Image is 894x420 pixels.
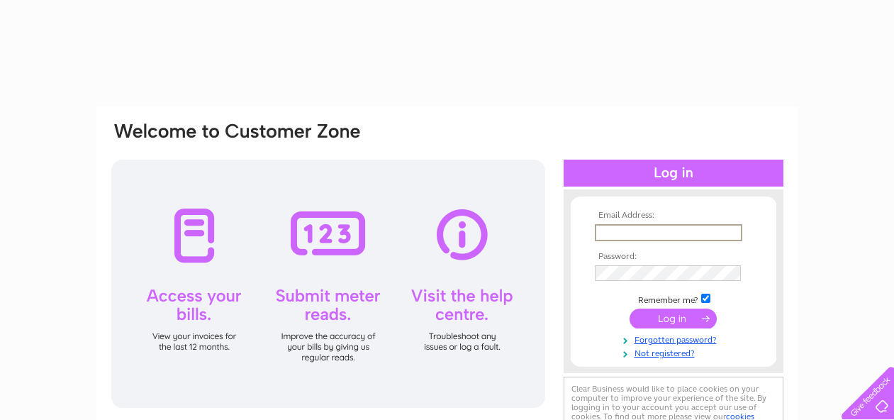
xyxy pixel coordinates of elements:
[595,346,756,359] a: Not registered?
[595,332,756,346] a: Forgotten password?
[591,211,756,221] th: Email Address:
[591,292,756,306] td: Remember me?
[591,252,756,262] th: Password:
[630,309,717,328] input: Submit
